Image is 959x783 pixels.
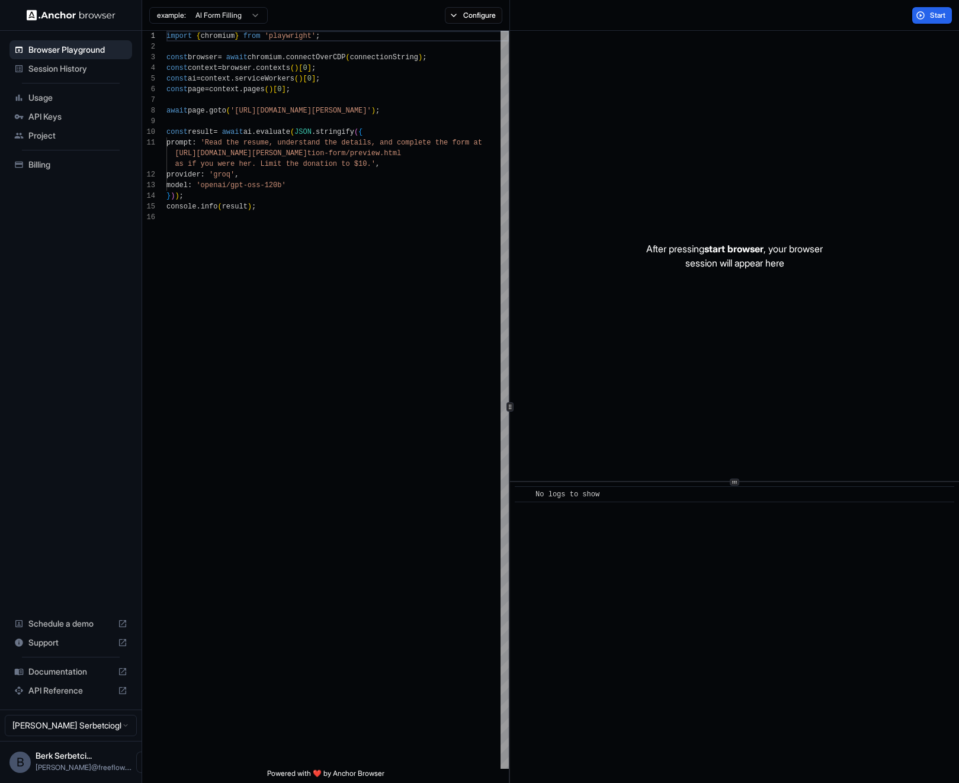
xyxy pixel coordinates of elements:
span: const [166,128,188,136]
span: page [188,107,205,115]
span: ) [371,107,376,115]
span: ( [265,85,269,94]
span: context [201,75,230,83]
span: ) [294,64,299,72]
span: = [205,85,209,94]
span: import [166,32,192,40]
span: ) [171,192,175,200]
span: 0 [277,85,281,94]
div: 6 [142,84,155,95]
span: 'groq' [209,171,235,179]
span: start browser [704,243,764,255]
span: ] [312,75,316,83]
div: 12 [142,169,155,180]
span: Usage [28,92,127,104]
div: 10 [142,127,155,137]
span: ; [179,192,184,200]
span: ) [248,203,252,211]
span: : [192,139,196,147]
div: 13 [142,180,155,191]
span: const [166,64,188,72]
div: Schedule a demo [9,614,132,633]
span: context [209,85,239,94]
p: After pressing , your browser session will appear here [646,242,823,270]
span: connectionString [350,53,418,62]
span: pages [243,85,265,94]
span: { [196,32,200,40]
span: const [166,75,188,83]
span: ( [290,128,294,136]
span: ; [252,203,256,211]
span: const [166,85,188,94]
span: await [226,53,248,62]
span: provider [166,171,201,179]
span: result [222,203,248,211]
span: . [252,128,256,136]
span: 0 [303,64,307,72]
span: Project [28,130,127,142]
span: ( [354,128,358,136]
span: ) [175,192,179,200]
div: 4 [142,63,155,73]
div: 8 [142,105,155,116]
span: ; [376,107,380,115]
div: 3 [142,52,155,63]
span: model [166,181,188,190]
span: goto [209,107,226,115]
span: ) [269,85,273,94]
span: 'playwright' [265,32,316,40]
button: Open menu [136,752,158,773]
div: Support [9,633,132,652]
span: result [188,128,213,136]
span: . [239,85,243,94]
span: : [188,181,192,190]
span: const [166,53,188,62]
button: Start [912,7,952,24]
span: ; [316,32,320,40]
span: browser [188,53,217,62]
span: ( [226,107,230,115]
span: ( [217,203,222,211]
span: Berk Serbetcioglu [36,750,92,760]
span: 'openai/gpt-oss-120b' [196,181,286,190]
div: Documentation [9,662,132,681]
span: ; [422,53,426,62]
span: No logs to show [535,490,599,499]
div: 15 [142,201,155,212]
span: . [230,75,235,83]
span: ] [281,85,286,94]
span: ) [299,75,303,83]
span: . [252,64,256,72]
span: . [196,203,200,211]
span: [ [303,75,307,83]
span: browser [222,64,252,72]
span: ​ [521,489,527,500]
button: Configure [445,7,502,24]
div: Browser Playground [9,40,132,59]
span: '[URL][DOMAIN_NAME][PERSON_NAME]' [230,107,371,115]
span: await [222,128,243,136]
span: ai [188,75,196,83]
div: Project [9,126,132,145]
div: 1 [142,31,155,41]
span: : [201,171,205,179]
span: = [196,75,200,83]
div: 14 [142,191,155,201]
span: { [358,128,363,136]
span: , [376,160,380,168]
div: Session History [9,59,132,78]
span: . [312,128,316,136]
div: 2 [142,41,155,52]
span: info [201,203,218,211]
span: ( [346,53,350,62]
span: [ [299,64,303,72]
span: chromium [201,32,235,40]
span: ; [286,85,290,94]
span: = [217,53,222,62]
span: contexts [256,64,290,72]
span: [URL][DOMAIN_NAME][PERSON_NAME] [175,149,307,158]
div: 7 [142,95,155,105]
span: chromium [248,53,282,62]
span: from [243,32,261,40]
span: connectOverCDP [286,53,346,62]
